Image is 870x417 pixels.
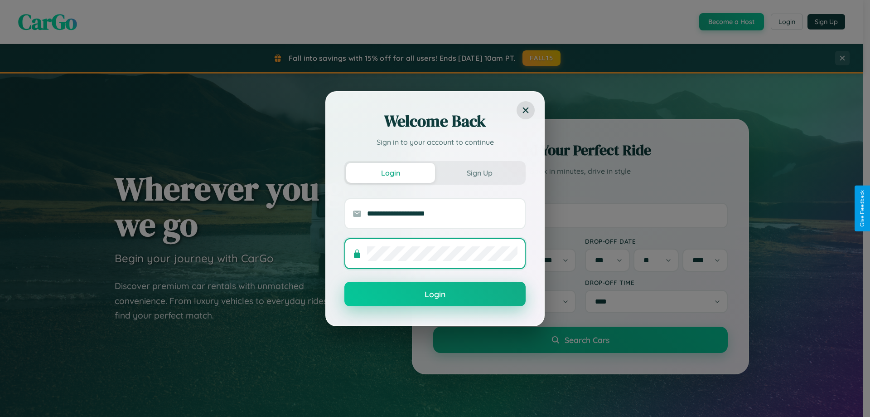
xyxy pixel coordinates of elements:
div: Give Feedback [859,190,865,227]
button: Login [344,282,526,306]
p: Sign in to your account to continue [344,137,526,147]
button: Login [346,163,435,183]
h2: Welcome Back [344,110,526,132]
button: Sign Up [435,163,524,183]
